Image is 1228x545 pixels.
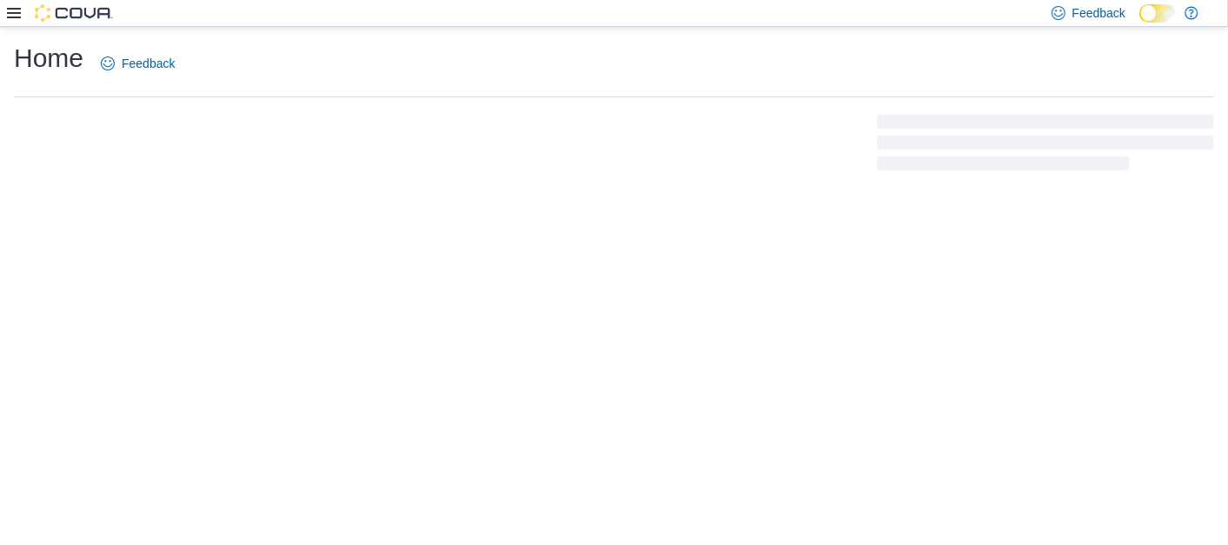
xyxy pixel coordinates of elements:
[94,46,182,81] a: Feedback
[1072,4,1125,22] span: Feedback
[35,4,113,22] img: Cova
[877,118,1214,174] span: Loading
[14,41,83,76] h1: Home
[122,55,175,72] span: Feedback
[1139,4,1176,23] input: Dark Mode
